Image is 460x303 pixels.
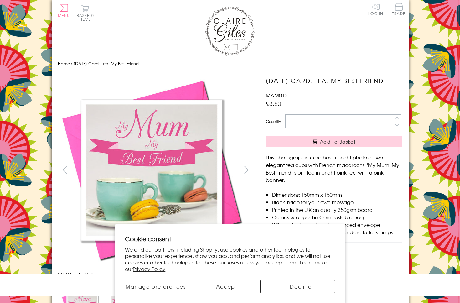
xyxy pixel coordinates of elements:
[266,118,281,124] label: Quantity
[368,3,383,15] a: Log In
[272,198,402,206] li: Blank inside for your own message
[74,60,139,66] span: [DATE] Card, Tea, My Best Friend
[58,76,246,264] img: Mother's Day Card, Tea, My Best Friend
[266,91,287,99] span: MAM012
[320,138,356,145] span: Add to Basket
[58,270,254,278] h3: More views
[266,136,402,147] button: Add to Basket
[77,5,94,21] button: Basket0 items
[272,221,402,228] li: With matching sustainable sourced envelope
[272,206,402,213] li: Printed in the U.K on quality 350gsm board
[267,280,335,293] button: Decline
[193,280,261,293] button: Accept
[58,4,70,17] button: Menu
[125,234,335,243] h2: Cookie consent
[71,60,72,66] span: ›
[266,76,402,85] h1: [DATE] Card, Tea, My Best Friend
[125,246,335,272] p: We and our partners, including Shopify, use cookies and other technologies to personalize your ex...
[266,154,402,184] p: This photographic card has a bright photo of two elegant tea cups with French macaroons. 'My Mum,...
[125,280,186,293] button: Manage preferences
[272,213,402,221] li: Comes wrapped in Compostable bag
[239,163,253,177] button: next
[205,6,255,56] img: Claire Giles Greetings Cards
[272,191,402,198] li: Dimensions: 150mm x 150mm
[266,99,281,108] span: £3.50
[58,163,72,177] button: prev
[80,13,94,22] span: 0 items
[133,265,165,273] a: Privacy Policy
[392,3,406,15] span: Trade
[392,3,406,17] a: Trade
[126,283,186,290] span: Manage preferences
[58,60,70,66] a: Home
[58,13,70,18] span: Menu
[58,57,402,70] nav: breadcrumbs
